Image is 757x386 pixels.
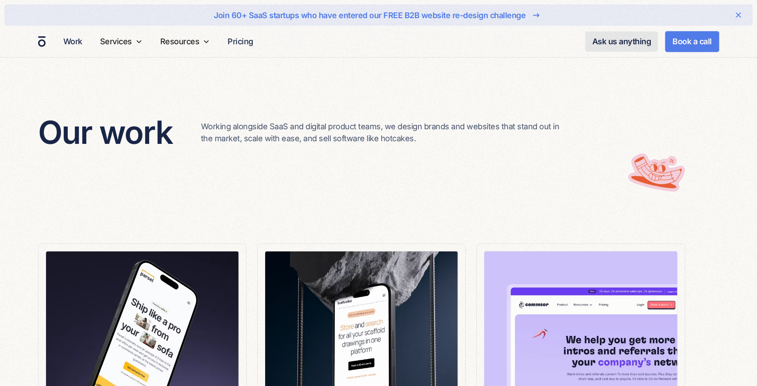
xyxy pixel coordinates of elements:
h2: Our work [38,113,173,151]
a: Work [60,33,86,50]
a: home [38,36,46,47]
a: Pricing [224,33,257,50]
a: Ask us anything [585,31,658,52]
div: Resources [160,35,200,47]
div: Services [100,35,132,47]
p: Working alongside SaaS and digital product teams, we design brands and websites that stand out in... [201,120,564,144]
a: Join 60+ SaaS startups who have entered our FREE B2B website re-design challenge [33,8,724,22]
a: Book a call [665,31,719,52]
div: Join 60+ SaaS startups who have entered our FREE B2B website re-design challenge [214,9,525,21]
div: Services [97,26,146,57]
div: Resources [157,26,214,57]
